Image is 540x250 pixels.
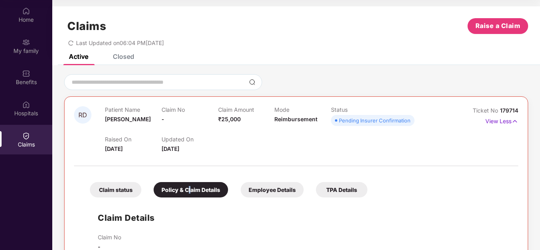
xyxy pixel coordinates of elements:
h1: Claims [67,19,106,33]
p: Patient Name [105,106,162,113]
span: [DATE] [162,145,179,152]
p: Claim No [98,234,121,241]
div: Policy & Claim Details [154,182,228,197]
span: Reimbursement [274,116,318,122]
span: [PERSON_NAME] [105,116,151,122]
img: svg+xml;base64,PHN2ZyBpZD0iQ2xhaW0iIHhtbG5zPSJodHRwOi8vd3d3LnczLm9yZy8yMDAwL3N2ZyIgd2lkdGg9IjIwIi... [22,132,30,140]
img: svg+xml;base64,PHN2ZyB3aWR0aD0iMjAiIGhlaWdodD0iMjAiIHZpZXdCb3g9IjAgMCAyMCAyMCIgZmlsbD0ibm9uZSIgeG... [22,38,30,46]
div: Active [69,53,88,60]
div: Pending Insurer Confirmation [339,117,411,124]
div: Claim status [90,182,141,197]
span: RD [78,112,87,118]
span: - [162,116,164,122]
span: Ticket No [473,107,500,114]
img: svg+xml;base64,PHN2ZyBpZD0iSG9zcGl0YWxzIiB4bWxucz0iaHR0cDovL3d3dy53My5vcmcvMjAwMC9zdmciIHdpZHRoPS... [22,101,30,109]
p: Claim Amount [218,106,275,113]
span: [DATE] [105,145,123,152]
p: Mode [274,106,331,113]
div: Closed [113,53,134,60]
h1: Claim Details [98,211,155,224]
img: svg+xml;base64,PHN2ZyB4bWxucz0iaHR0cDovL3d3dy53My5vcmcvMjAwMC9zdmciIHdpZHRoPSIxNyIgaGVpZ2h0PSIxNy... [511,117,518,126]
img: svg+xml;base64,PHN2ZyBpZD0iU2VhcmNoLTMyeDMyIiB4bWxucz0iaHR0cDovL3d3dy53My5vcmcvMjAwMC9zdmciIHdpZH... [249,79,255,85]
img: svg+xml;base64,PHN2ZyBpZD0iQmVuZWZpdHMiIHhtbG5zPSJodHRwOi8vd3d3LnczLm9yZy8yMDAwL3N2ZyIgd2lkdGg9Ij... [22,70,30,77]
button: Raise a Claim [468,18,528,34]
p: Updated On [162,136,218,143]
span: Raise a Claim [475,21,521,31]
p: Raised On [105,136,162,143]
div: Employee Details [241,182,304,197]
div: TPA Details [316,182,367,197]
img: svg+xml;base64,PHN2ZyBpZD0iSG9tZSIgeG1sbnM9Imh0dHA6Ly93d3cudzMub3JnLzIwMDAvc3ZnIiB3aWR0aD0iMjAiIG... [22,7,30,15]
span: Last Updated on 06:04 PM[DATE] [76,39,164,46]
p: Claim No [162,106,218,113]
span: 179714 [500,107,518,114]
p: View Less [485,115,518,126]
span: redo [68,39,74,46]
span: - [98,243,101,250]
span: ₹25,000 [218,116,241,122]
p: Status [331,106,388,113]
